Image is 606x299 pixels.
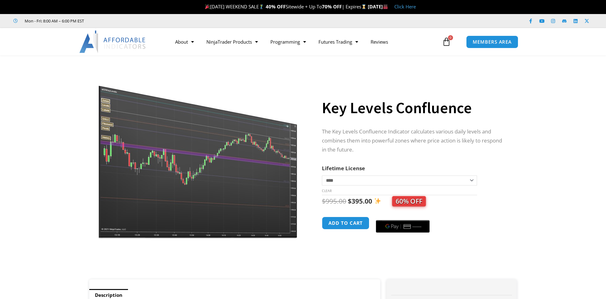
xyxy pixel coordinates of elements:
[204,3,367,10] span: [DATE] WEEKEND SALE Sitewide + Up To | Expires
[348,197,352,205] span: $
[23,17,84,25] span: Mon - Fri: 8:00 AM – 6:00 PM EST
[383,4,388,9] img: 🏭
[259,4,264,9] img: 🏌️‍♂️
[322,165,365,172] label: Lifetime License
[205,4,210,9] img: 🎉
[368,3,388,10] strong: [DATE]
[448,35,453,40] span: 0
[266,3,286,10] strong: 40% OFF
[322,197,346,205] bdi: 995.00
[169,35,200,49] a: About
[322,3,342,10] strong: 70% OFF
[394,3,416,10] a: Click Here
[364,35,394,49] a: Reviews
[376,220,430,233] button: Buy with GPay
[322,189,332,193] a: Clear options
[466,36,518,48] a: MEMBERS AREA
[299,66,500,188] img: Key Levels - ES 10 Range | Affordable Indicators – NinjaTrader
[169,35,441,49] nav: Menu
[200,35,264,49] a: NinjaTrader Products
[98,66,299,239] img: Key Levels 1 | Affordable Indicators – NinjaTrader
[322,217,369,229] button: Add to cart
[375,216,431,216] iframe: Secure payment input frame
[264,35,312,49] a: Programming
[322,127,504,154] p: The Key Levels Confluence Indicator calculates various daily levels and combines them into powerf...
[79,31,146,53] img: LogoAI | Affordable Indicators – NinjaTrader
[322,97,504,119] h1: Key Levels Confluence
[413,224,422,229] text: ••••••
[93,18,186,24] iframe: Customer reviews powered by Trustpilot
[374,198,381,204] img: ✨
[362,4,366,9] img: ⌛
[473,40,512,44] span: MEMBERS AREA
[392,196,426,206] span: 60% OFF
[322,197,326,205] span: $
[348,197,372,205] bdi: 395.00
[433,33,460,51] a: 0
[312,35,364,49] a: Futures Trading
